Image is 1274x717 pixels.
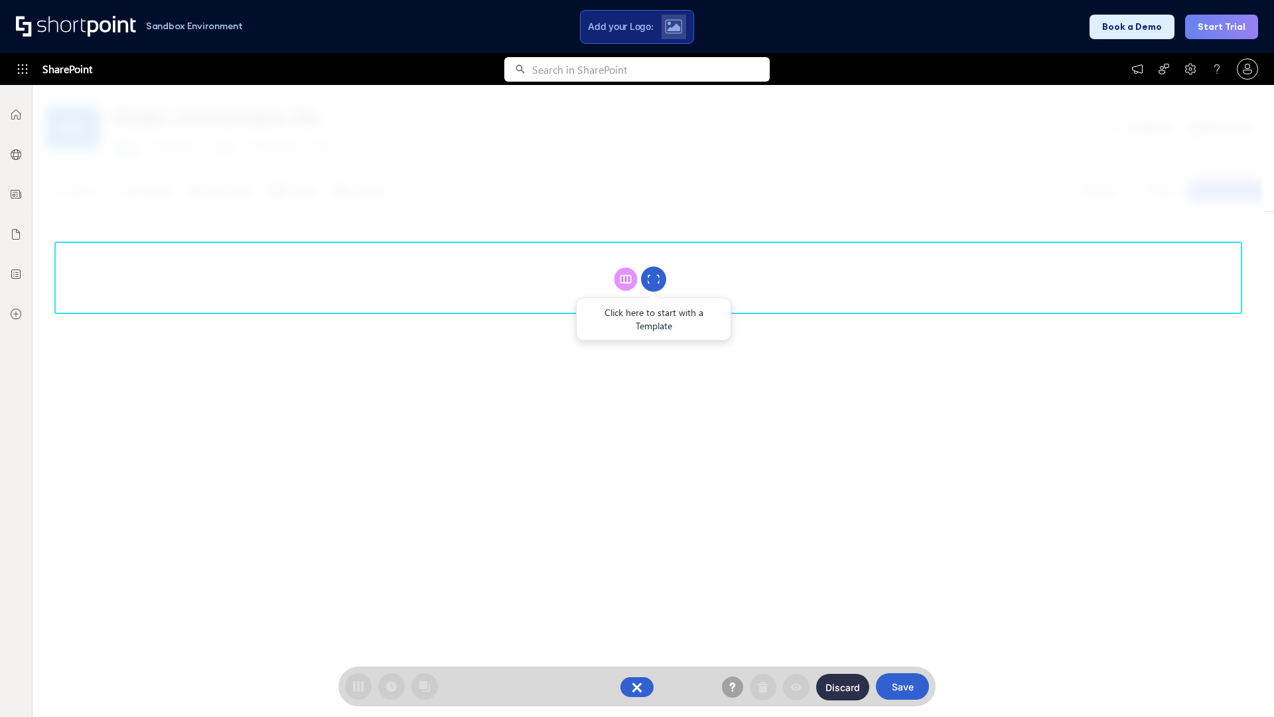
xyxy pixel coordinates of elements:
[42,53,92,85] span: SharePoint
[816,674,869,700] button: Discard
[1090,15,1174,39] button: Book a Demo
[146,23,243,30] h1: Sandbox Environment
[876,673,929,700] button: Save
[588,21,653,33] span: Add your Logo:
[1185,15,1258,39] button: Start Trial
[1208,653,1274,717] iframe: Chat Widget
[532,57,770,82] input: Search in SharePoint
[665,19,682,34] img: Upload logo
